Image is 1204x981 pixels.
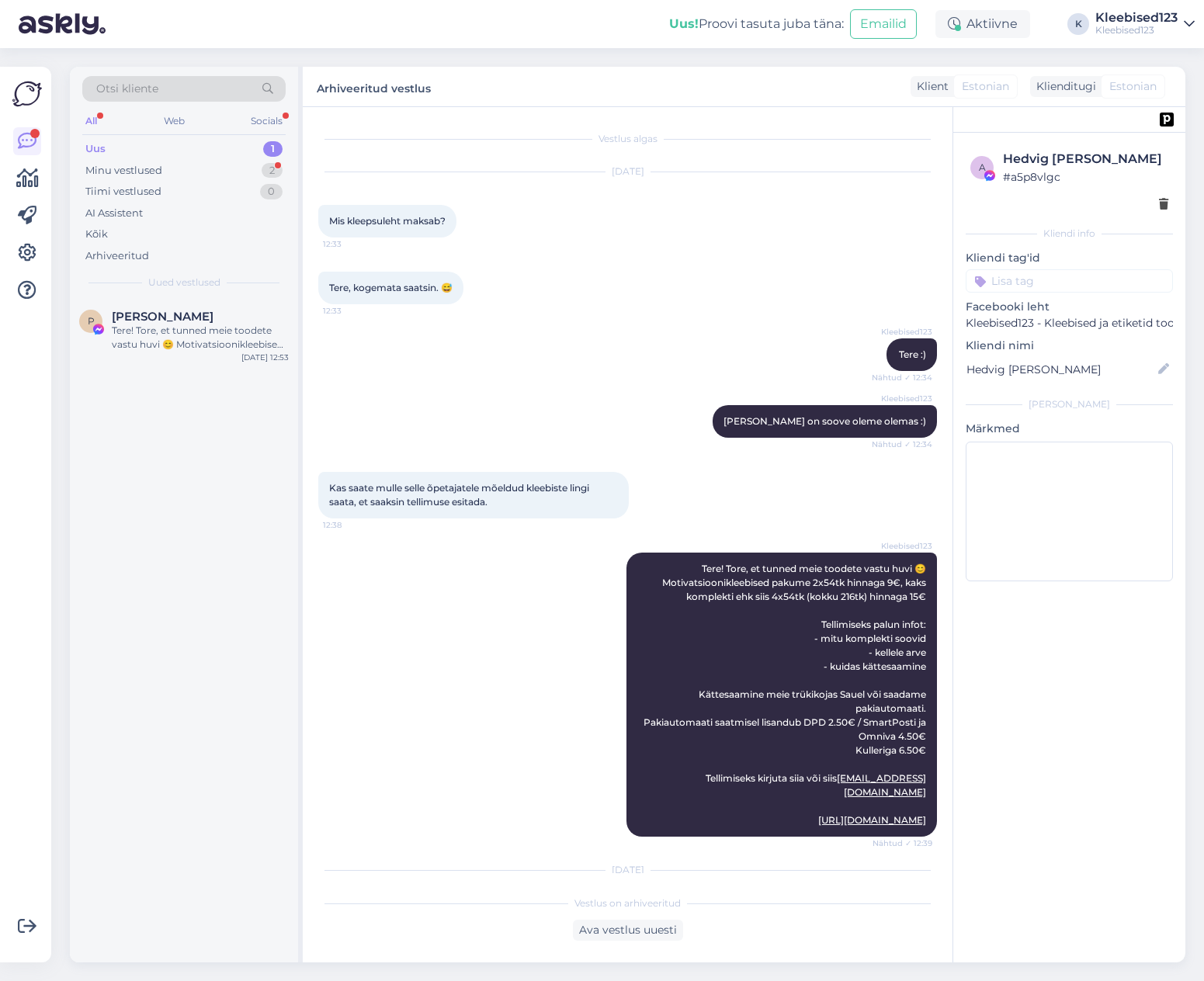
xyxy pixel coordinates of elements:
button: Emailid [850,9,917,39]
div: Kõik [85,227,108,242]
span: Kas saate mulle selle õpetajatele mõeldud kleebiste lingi saata, et saaksin tellimuse esitada. [329,482,592,508]
p: Facebooki leht [966,299,1173,315]
a: [URL][DOMAIN_NAME] [818,814,926,826]
div: 1 [263,141,283,157]
div: [DATE] [318,863,937,877]
div: Vestlus algas [318,132,937,146]
span: Tere, kogemata saatsin. 😅 [329,282,453,293]
div: All [82,111,100,131]
div: AI Assistent [85,206,143,221]
span: a [979,161,986,173]
div: # a5p8vlgc [1003,168,1168,185]
span: Uued vestlused [148,276,220,289]
span: Otsi kliente [96,81,158,97]
div: [DATE] [318,165,937,179]
p: Kliendi nimi [966,338,1173,354]
span: 12:33 [323,238,381,250]
div: Tiimi vestlused [85,184,161,199]
div: Hedvig [PERSON_NAME] [1003,150,1168,168]
span: Kleebised123 [874,540,932,552]
div: Kliendi info [966,227,1173,241]
div: K [1067,13,1089,35]
span: 12:33 [323,305,381,317]
img: pd [1160,113,1174,127]
span: Nähtud ✓ 12:39 [873,837,932,849]
p: Märkmed [966,421,1173,437]
div: Proovi tasuta juba täna: [669,15,844,33]
span: Kleebised123 [874,326,932,338]
input: Lisa tag [966,269,1173,293]
span: [PERSON_NAME] on soove oleme olemas :) [723,415,926,427]
div: Klient [911,78,949,95]
div: Kleebised123 [1095,12,1178,24]
div: Web [161,111,188,131]
div: Uus [85,141,106,157]
span: Piret Kolk [112,310,213,324]
span: Vestlus on arhiveeritud [574,896,681,910]
div: [DATE] 12:53 [241,352,289,363]
div: [PERSON_NAME] [966,397,1173,411]
div: Tere! Tore, et tunned meie toodete vastu huvi 😊 Motivatsioonikleebised pakume 2x54tk hinnaga 9€, ... [112,324,289,352]
span: Nähtud ✓ 12:34 [872,439,932,450]
a: Kleebised123Kleebised123 [1095,12,1195,36]
div: 2 [262,163,283,179]
label: Arhiveeritud vestlus [317,76,431,97]
div: Kleebised123 [1095,24,1178,36]
div: Aktiivne [935,10,1030,38]
span: P [88,315,95,327]
span: Estonian [962,78,1009,95]
span: 12:38 [323,519,381,531]
span: Mis kleepsuleht maksab? [329,215,446,227]
div: Klienditugi [1030,78,1096,95]
b: Uus! [669,16,699,31]
div: Socials [248,111,286,131]
p: Kliendi tag'id [966,250,1173,266]
span: Tere! Tore, et tunned meie toodete vastu huvi 😊 Motivatsioonikleebised pakume 2x54tk hinnaga 9€, ... [644,563,928,826]
input: Lisa nimi [966,361,1155,378]
span: Estonian [1109,78,1157,95]
div: Ava vestlus uuesti [573,920,683,941]
a: [EMAIL_ADDRESS][DOMAIN_NAME] [837,772,926,798]
span: Tere :) [899,348,926,360]
img: Askly Logo [12,79,42,109]
span: Kleebised123 [874,393,932,404]
div: Minu vestlused [85,163,162,179]
span: Nähtud ✓ 12:34 [872,372,932,383]
p: Kleebised123 - Kleebised ja etiketid toodetele ning kleebised autodele. [966,315,1173,331]
div: 0 [260,184,283,199]
div: Arhiveeritud [85,248,149,264]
